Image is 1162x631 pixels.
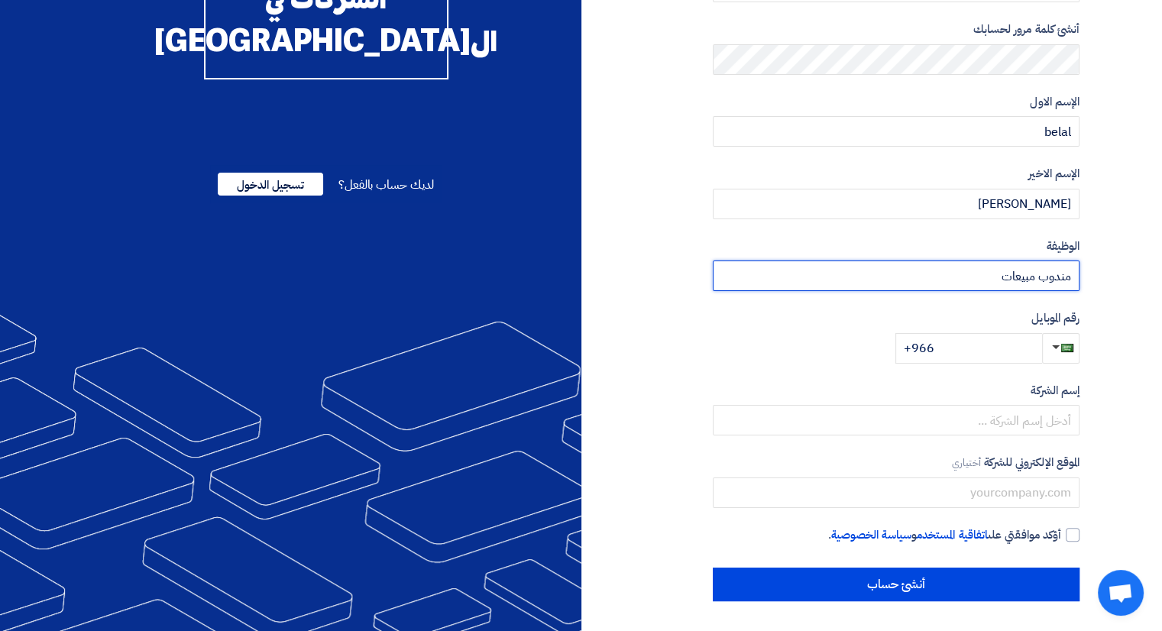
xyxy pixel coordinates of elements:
[713,309,1079,327] label: رقم الموبايل
[713,165,1079,183] label: الإسم الاخير
[831,526,911,543] a: سياسة الخصوصية
[713,238,1079,255] label: الوظيفة
[713,477,1079,508] input: yourcompany.com
[828,526,1061,544] span: أؤكد موافقتي على و .
[713,405,1079,435] input: أدخل إسم الشركة ...
[713,189,1079,219] input: أدخل الإسم الاخير ...
[713,382,1079,400] label: إسم الشركة
[218,176,323,194] a: تسجيل الدخول
[713,93,1079,111] label: الإسم الاول
[713,568,1079,601] input: أنشئ حساب
[1098,570,1144,616] div: Open chat
[713,260,1079,291] input: أدخل الوظيفة ...
[713,116,1079,147] input: أدخل الإسم الاول ...
[895,333,1042,364] input: أدخل رقم الموبايل ...
[338,176,434,194] span: لديك حساب بالفعل؟
[713,21,1079,38] label: أنشئ كلمة مرور لحسابك
[952,455,981,470] span: أختياري
[713,454,1079,471] label: الموقع الإلكتروني للشركة
[917,526,988,543] a: اتفاقية المستخدم
[218,173,323,196] span: تسجيل الدخول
